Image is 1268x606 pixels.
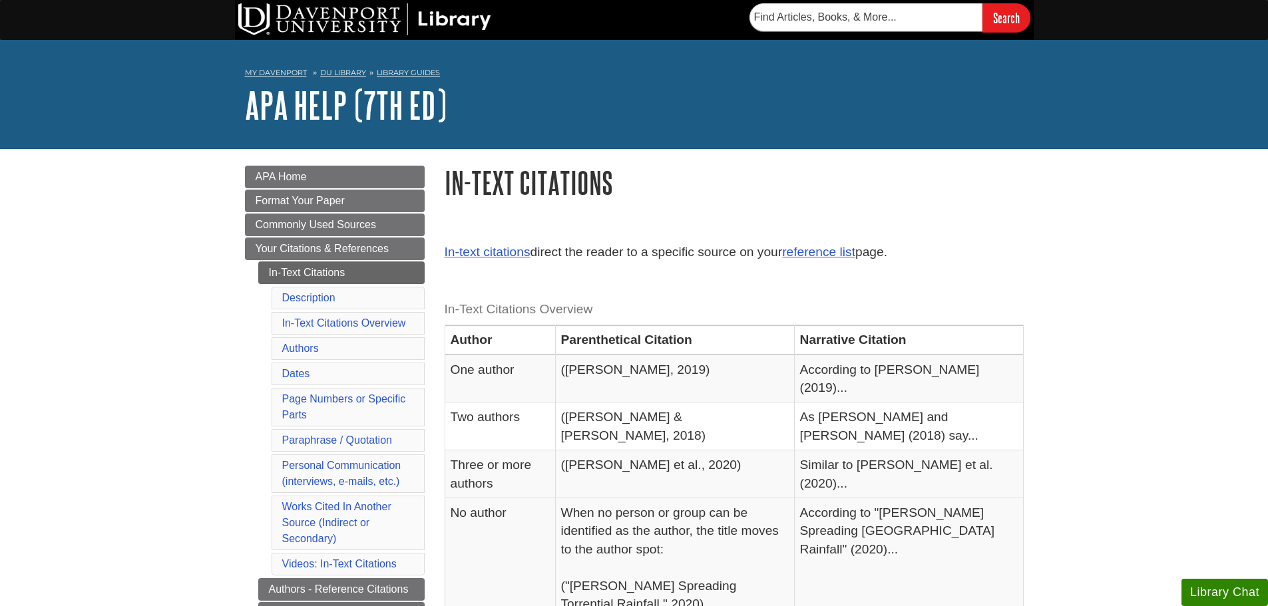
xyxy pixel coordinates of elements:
[445,166,1024,200] h1: In-Text Citations
[320,68,366,77] a: DU Library
[794,450,1023,498] td: Similar to [PERSON_NAME] et al. (2020)...
[982,3,1030,32] input: Search
[245,237,425,260] a: Your Citations & References
[445,355,555,402] td: One author
[445,245,530,259] a: In-text citations
[282,558,397,569] a: Videos: In-Text Citations
[1181,579,1268,606] button: Library Chat
[282,393,406,420] a: Page Numbers or Specific Parts
[445,243,1024,262] p: direct the reader to a specific source on your page.
[258,578,425,601] a: Authors - Reference Citations
[555,450,794,498] td: ([PERSON_NAME] et al., 2020)
[794,355,1023,402] td: According to [PERSON_NAME] (2019)...
[282,434,392,446] a: Paraphrase / Quotation
[245,190,425,212] a: Format Your Paper
[256,219,376,230] span: Commonly Used Sources
[245,67,307,78] a: My Davenport
[238,3,491,35] img: DU Library
[445,450,555,498] td: Three or more authors
[555,402,794,450] td: ([PERSON_NAME] & [PERSON_NAME], 2018)
[445,295,1024,325] caption: In-Text Citations Overview
[282,343,319,354] a: Authors
[377,68,440,77] a: Library Guides
[256,195,345,206] span: Format Your Paper
[445,402,555,450] td: Two authors
[256,171,307,182] span: APA Home
[245,166,425,188] a: APA Home
[555,325,794,355] th: Parenthetical Citation
[282,460,401,487] a: Personal Communication(interviews, e-mails, etc.)
[282,292,335,303] a: Description
[282,501,391,544] a: Works Cited In Another Source (Indirect or Secondary)
[282,317,406,329] a: In-Text Citations Overview
[245,64,1024,85] nav: breadcrumb
[256,243,389,254] span: Your Citations & References
[794,402,1023,450] td: As [PERSON_NAME] and [PERSON_NAME] (2018) say...
[555,355,794,402] td: ([PERSON_NAME], 2019)
[749,3,1030,32] form: Searches DU Library's articles, books, and more
[782,245,855,259] a: reference list
[282,368,310,379] a: Dates
[445,325,555,355] th: Author
[258,261,425,284] a: In-Text Citations
[245,84,447,126] a: APA Help (7th Ed)
[749,3,982,31] input: Find Articles, Books, & More...
[794,325,1023,355] th: Narrative Citation
[245,214,425,236] a: Commonly Used Sources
